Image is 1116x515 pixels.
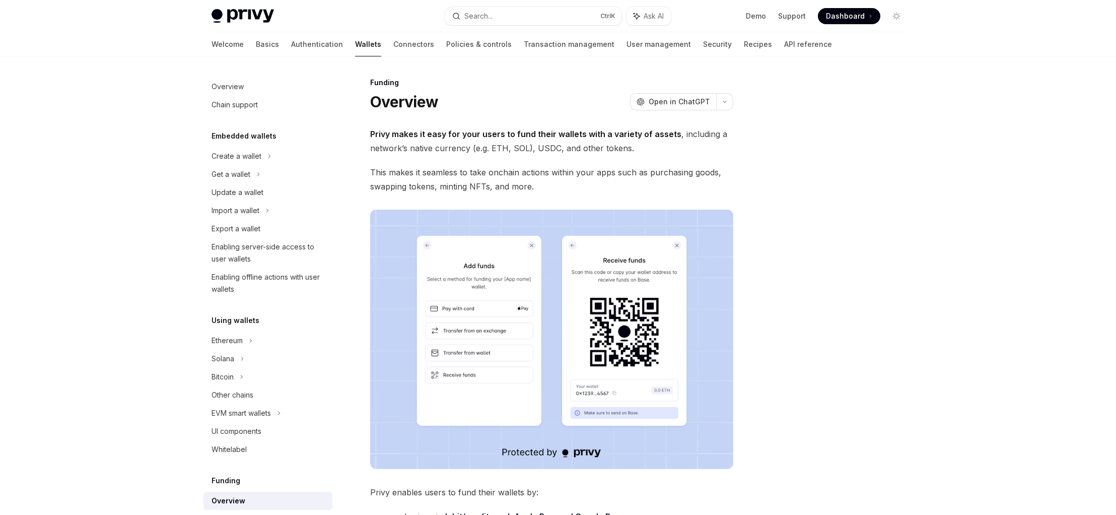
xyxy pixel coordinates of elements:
[649,97,710,107] span: Open in ChatGPT
[212,353,234,365] div: Solana
[446,32,512,56] a: Policies & controls
[524,32,614,56] a: Transaction management
[203,78,332,96] a: Overview
[778,11,806,21] a: Support
[212,9,274,23] img: light logo
[203,492,332,510] a: Overview
[445,7,621,25] button: Search...CtrlK
[212,130,276,142] h5: Embedded wallets
[888,8,904,24] button: Toggle dark mode
[212,81,244,93] div: Overview
[212,314,259,327] h5: Using wallets
[370,210,733,469] img: images/Funding.png
[370,165,733,194] span: This makes it seamless to take onchain actions within your apps such as purchasing goods, swappin...
[212,186,263,199] div: Update a wallet
[212,223,260,235] div: Export a wallet
[355,32,381,56] a: Wallets
[464,10,493,22] div: Search...
[203,238,332,268] a: Enabling server-side access to user wallets
[212,32,244,56] a: Welcome
[784,32,832,56] a: API reference
[600,12,615,20] span: Ctrl K
[644,11,664,21] span: Ask AI
[370,93,438,111] h1: Overview
[212,389,253,401] div: Other chains
[370,129,681,139] strong: Privy makes it easy for your users to fund their wallets with a variety of assets
[818,8,880,24] a: Dashboard
[370,485,733,499] span: Privy enables users to fund their wallets by:
[212,443,247,456] div: Whitelabel
[212,271,326,295] div: Enabling offline actions with user wallets
[212,425,261,437] div: UI components
[212,371,234,383] div: Bitcoin
[212,150,261,162] div: Create a wallet
[630,93,716,110] button: Open in ChatGPT
[212,168,250,180] div: Get a wallet
[212,335,243,347] div: Ethereum
[744,32,772,56] a: Recipes
[212,475,240,487] h5: Funding
[291,32,343,56] a: Authentication
[203,96,332,114] a: Chain support
[212,205,259,217] div: Import a wallet
[626,7,671,25] button: Ask AI
[203,440,332,459] a: Whitelabel
[826,11,865,21] span: Dashboard
[370,78,733,88] div: Funding
[212,99,258,111] div: Chain support
[203,183,332,202] a: Update a wallet
[393,32,434,56] a: Connectors
[212,407,271,419] div: EVM smart wallets
[626,32,691,56] a: User management
[746,11,766,21] a: Demo
[370,127,733,155] span: , including a network’s native currency (e.g. ETH, SOL), USDC, and other tokens.
[203,268,332,298] a: Enabling offline actions with user wallets
[703,32,732,56] a: Security
[212,241,326,265] div: Enabling server-side access to user wallets
[203,220,332,238] a: Export a wallet
[256,32,279,56] a: Basics
[212,495,245,507] div: Overview
[203,386,332,404] a: Other chains
[203,422,332,440] a: UI components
